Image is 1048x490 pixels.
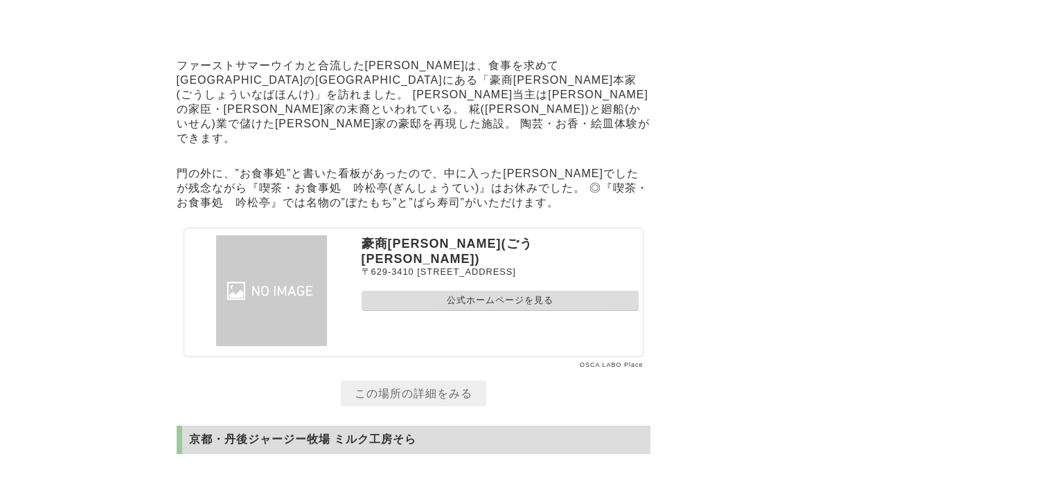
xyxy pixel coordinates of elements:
[417,266,516,277] span: [STREET_ADDRESS]
[362,291,639,311] a: 公式ホームページを見る
[177,55,650,149] p: ファーストサマーウイカと合流した[PERSON_NAME]は、食事を求めて[GEOGRAPHIC_DATA]の[GEOGRAPHIC_DATA]にある「豪商[PERSON_NAME]本家(ごうし...
[188,235,355,346] img: 豪商稲葉本家(ごうしょういなばほんけ)
[177,426,650,454] h2: 京都・丹後ジャージー牧場 ミルク工房そら
[580,361,643,368] a: OSCA LABO Place
[341,381,486,406] a: この場所の詳細をみる
[362,235,639,266] p: 豪商[PERSON_NAME](ごう[PERSON_NAME])
[362,266,414,277] span: 〒629-3410
[177,163,650,214] p: 門の外に、”お食事処”と書いた看板があったので、中に入った[PERSON_NAME]でしたが残念ながら『喫茶・お食事処 吟松亭(ぎんしょうてい)』はお休みでした。 ◎『喫茶・お食事処 吟松亭』で...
